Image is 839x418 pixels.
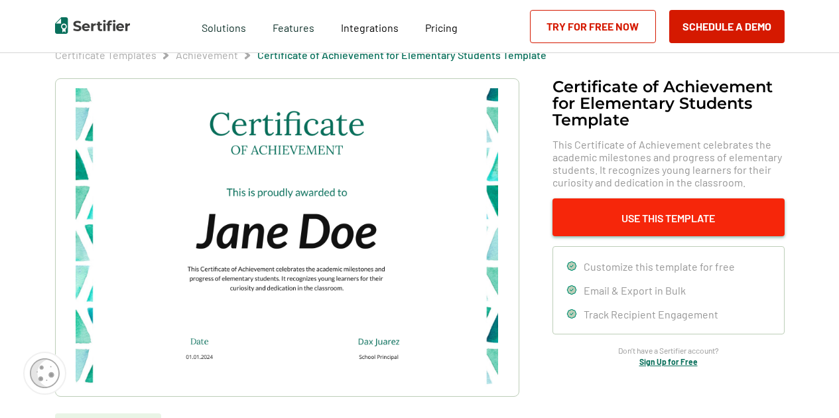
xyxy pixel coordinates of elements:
span: Achievement [176,48,238,62]
div: Breadcrumb [55,48,547,62]
button: Use This Template [552,198,785,236]
a: Certificate of Achievement for Elementary Students Template [257,48,547,61]
span: Certificate Templates [55,48,157,62]
img: Cookie Popup Icon [30,358,60,388]
a: Try for Free Now [530,10,656,43]
a: Sign Up for Free [639,357,698,366]
iframe: Chat Widget [773,354,839,418]
img: Certificate of Achievement for Elementary Students Template [76,88,497,387]
span: Don’t have a Sertifier account? [618,344,719,357]
a: Pricing [425,18,458,35]
span: Solutions [202,18,246,35]
img: Sertifier | Digital Credentialing Platform [55,17,130,34]
a: Achievement [176,48,238,61]
span: Certificate of Achievement for Elementary Students Template [257,48,547,62]
span: Email & Export in Bulk [584,284,686,297]
span: Customize this template for free [584,260,735,273]
span: This Certificate of Achievement celebrates the academic milestones and progress of elementary stu... [552,138,785,188]
span: Track Recipient Engagement [584,308,718,320]
a: Integrations [341,18,399,35]
span: Integrations [341,21,399,34]
h1: Certificate of Achievement for Elementary Students Template [552,78,785,128]
button: Schedule a Demo [669,10,785,43]
span: Pricing [425,21,458,34]
span: Features [273,18,314,35]
a: Certificate Templates [55,48,157,61]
